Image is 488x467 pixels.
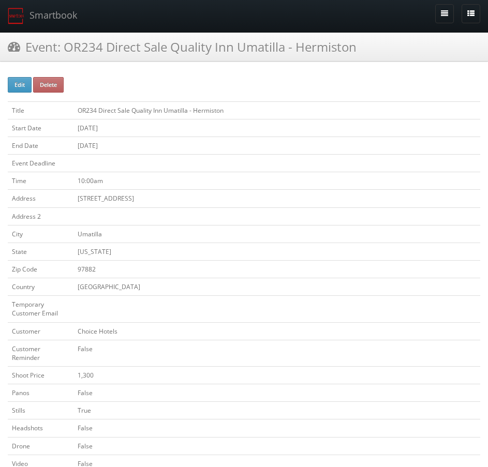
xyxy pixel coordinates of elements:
[33,77,64,93] button: Delete
[73,190,480,207] td: [STREET_ADDRESS]
[8,278,73,296] td: Country
[8,419,73,437] td: Headshots
[8,207,73,225] td: Address 2
[73,260,480,278] td: 97882
[8,260,73,278] td: Zip Code
[73,366,480,384] td: 1,300
[8,225,73,243] td: City
[8,119,73,137] td: Start Date
[8,77,32,93] button: Edit
[73,322,480,340] td: Choice Hotels
[8,137,73,154] td: End Date
[8,8,24,24] img: smartbook-logo.png
[8,243,73,260] td: State
[73,340,480,366] td: False
[73,172,480,190] td: 10:00am
[73,419,480,437] td: False
[73,101,480,119] td: OR234 Direct Sale Quality Inn Umatilla - Hermiston
[8,296,73,322] td: Temporary Customer Email
[8,172,73,190] td: Time
[73,278,480,296] td: [GEOGRAPHIC_DATA]
[8,384,73,402] td: Panos
[8,366,73,384] td: Shoot Price
[8,38,357,56] h3: Event: OR234 Direct Sale Quality Inn Umatilla - Hermiston
[73,437,480,455] td: False
[73,137,480,154] td: [DATE]
[73,119,480,137] td: [DATE]
[73,402,480,419] td: True
[73,384,480,402] td: False
[8,340,73,366] td: Customer Reminder
[73,243,480,260] td: [US_STATE]
[8,402,73,419] td: Stills
[8,101,73,119] td: Title
[73,225,480,243] td: Umatilla
[8,437,73,455] td: Drone
[8,322,73,340] td: Customer
[8,190,73,207] td: Address
[8,155,73,172] td: Event Deadline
